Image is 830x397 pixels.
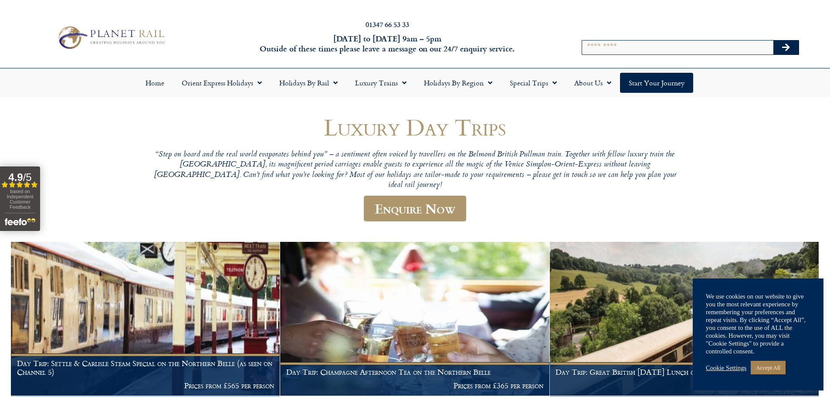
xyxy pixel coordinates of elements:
[54,24,168,51] img: Planet Rail Train Holidays Logo
[556,381,813,390] p: Prices from £445 per person
[366,19,409,29] a: 01347 66 53 33
[364,196,466,221] a: Enquire Now
[620,73,693,93] a: Start your Journey
[286,368,543,377] h1: Day Trip: Champagne Afternoon Tea on the Northern Belle
[17,381,274,390] p: Prices from £565 per person
[137,73,173,93] a: Home
[286,381,543,390] p: Prices from £365 per person
[271,73,346,93] a: Holidays by Rail
[415,73,501,93] a: Holidays by Region
[550,242,819,396] a: Day Trip: Great British [DATE] Lunch on the [GEOGRAPHIC_DATA] Prices from £445 per person
[706,292,810,355] div: We use cookies on our website to give you the most relevant experience by remembering your prefer...
[154,150,677,190] p: “Step on board and the real world evaporates behind you” – a sentiment often voiced by travellers...
[280,242,549,396] a: Day Trip: Champagne Afternoon Tea on the Northern Belle Prices from £365 per person
[173,73,271,93] a: Orient Express Holidays
[751,361,786,374] a: Accept All
[566,73,620,93] a: About Us
[224,34,551,54] h6: [DATE] to [DATE] 9am – 5pm Outside of these times please leave a message on our 24/7 enquiry serv...
[154,114,677,140] h1: Luxury Day Trips
[706,364,746,372] a: Cookie Settings
[773,41,799,54] button: Search
[11,242,280,396] a: Day Trip: Settle & Carlisle Steam Special on the Northern Belle (as seen on Channel 5) Prices fro...
[556,368,813,377] h1: Day Trip: Great British [DATE] Lunch on the [GEOGRAPHIC_DATA]
[501,73,566,93] a: Special Trips
[4,73,826,93] nav: Menu
[346,73,415,93] a: Luxury Trains
[17,359,274,376] h1: Day Trip: Settle & Carlisle Steam Special on the Northern Belle (as seen on Channel 5)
